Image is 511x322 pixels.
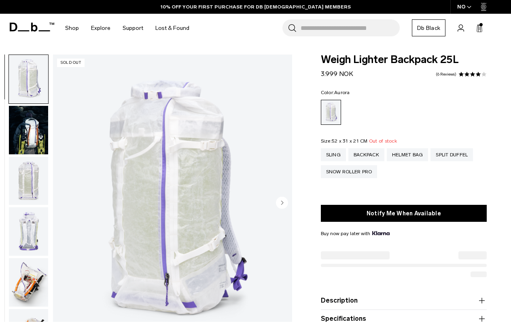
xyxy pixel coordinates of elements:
span: Aurora [334,90,350,95]
button: Weigh_Lighter_Backpack_25L_2.png [8,156,49,206]
a: Snow Roller Pro [321,165,377,178]
a: 6 reviews [436,72,456,76]
img: Weigh_Lighter_Backpack_25L_1.png [9,55,48,103]
a: Helmet Bag [387,148,428,161]
a: Db Black [412,19,445,36]
a: Lost & Found [155,14,189,42]
a: Explore [91,14,110,42]
span: Buy now pay later with [321,230,390,237]
span: 3.999 NOK [321,70,353,78]
a: Sling [321,148,346,161]
span: Out of stock [369,138,397,144]
button: Next slide [276,197,288,210]
button: Description [321,296,487,305]
button: Weigh_Lighter_Backpack_25L_Lifestyle_new.png [8,105,49,155]
legend: Color: [321,90,350,95]
a: Aurora [321,100,341,125]
img: Weigh_Lighter_Backpack_25L_Lifestyle_new.png [9,106,48,154]
span: 52 x 31 x 21 CM [332,138,368,144]
a: Split Duffel [430,148,473,161]
a: Support [123,14,143,42]
img: {"height" => 20, "alt" => "Klarna"} [372,231,390,235]
p: Sold Out [57,59,85,67]
nav: Main Navigation [59,14,195,42]
span: Weigh Lighter Backpack 25L [321,55,487,65]
a: 10% OFF YOUR FIRST PURCHASE FOR DB [DEMOGRAPHIC_DATA] MEMBERS [161,3,351,11]
button: Weigh_Lighter_Backpack_25L_3.png [8,207,49,256]
legend: Size: [321,139,397,143]
img: Weigh_Lighter_Backpack_25L_4.png [9,258,48,307]
button: Notify Me When Available [321,205,487,222]
img: Weigh_Lighter_Backpack_25L_2.png [9,157,48,205]
a: Shop [65,14,79,42]
button: Weigh_Lighter_Backpack_25L_4.png [8,258,49,307]
button: Weigh_Lighter_Backpack_25L_1.png [8,55,49,104]
a: Backpack [348,148,384,161]
img: Weigh_Lighter_Backpack_25L_3.png [9,207,48,256]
